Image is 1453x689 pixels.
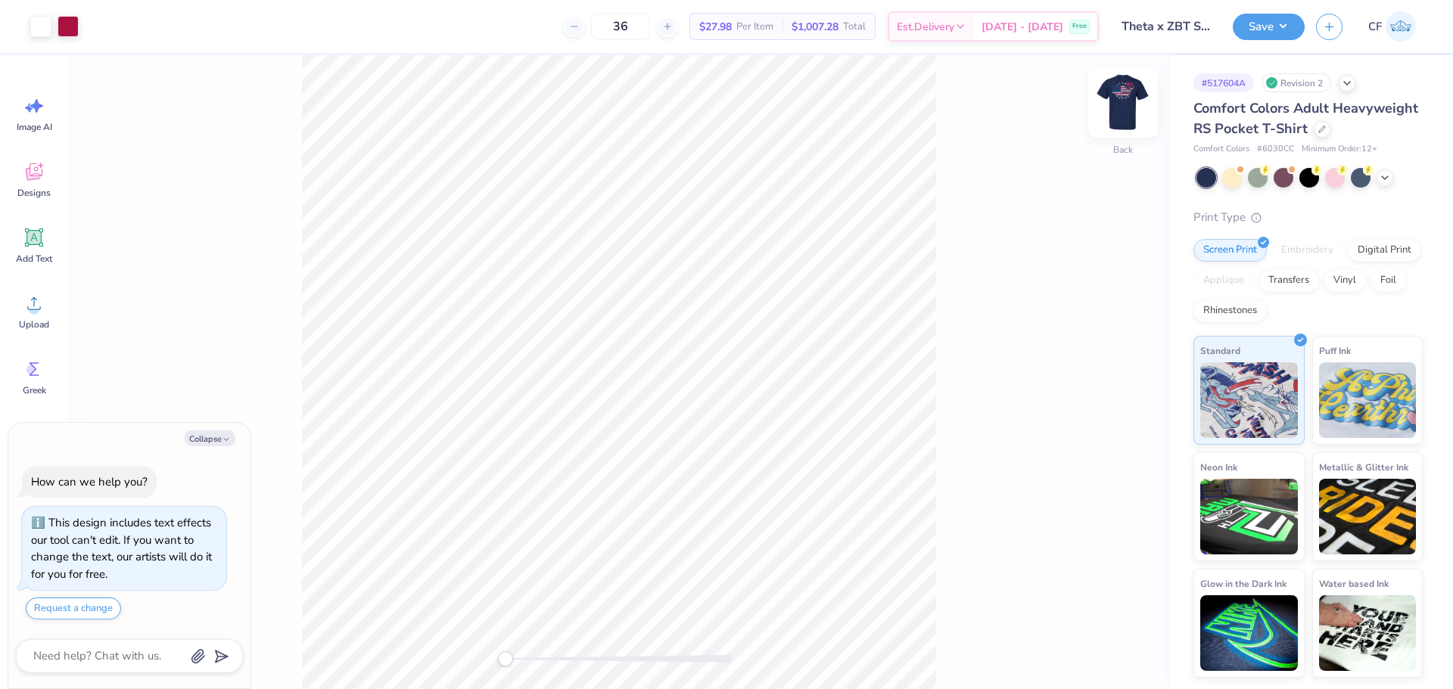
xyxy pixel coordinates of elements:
img: Metallic & Glitter Ink [1319,479,1417,554]
img: Water based Ink [1319,595,1417,671]
span: Metallic & Glitter Ink [1319,459,1408,475]
img: Cholo Fernandez [1386,11,1416,42]
div: Accessibility label [498,651,513,666]
span: Minimum Order: 12 + [1302,143,1377,156]
div: Revision 2 [1262,73,1331,92]
img: Back [1093,73,1153,133]
input: – – [591,13,650,40]
span: Puff Ink [1319,343,1351,358]
span: Est. Delivery [897,19,954,35]
span: $27.98 [699,19,732,35]
div: Rhinestones [1193,299,1267,322]
span: Greek [23,384,46,396]
span: Standard [1200,343,1240,358]
span: Comfort Colors Adult Heavyweight RS Pocket T-Shirt [1193,99,1418,138]
div: Vinyl [1324,269,1366,292]
img: Neon Ink [1200,479,1298,554]
span: Add Text [16,253,52,265]
button: Save [1233,14,1305,40]
div: How can we help you? [31,474,148,489]
span: Image AI [17,121,52,133]
span: Glow in the Dark Ink [1200,576,1287,591]
div: Digital Print [1348,239,1421,262]
div: # 517604A [1193,73,1254,92]
button: Collapse [185,430,235,446]
span: Water based Ink [1319,576,1389,591]
img: Glow in the Dark Ink [1200,595,1298,671]
span: Upload [19,318,49,331]
div: Applique [1193,269,1254,292]
div: Transfers [1259,269,1319,292]
span: [DATE] - [DATE] [982,19,1063,35]
span: CF [1368,18,1382,36]
div: Back [1113,143,1133,157]
span: Total [843,19,866,35]
span: Neon Ink [1200,459,1237,475]
span: $1,007.28 [792,19,839,35]
span: Per Item [736,19,773,35]
a: CF [1361,11,1423,42]
span: # 6030CC [1257,143,1294,156]
div: Embroidery [1271,239,1343,262]
span: Comfort Colors [1193,143,1249,156]
div: Screen Print [1193,239,1267,262]
input: Untitled Design [1110,11,1221,42]
span: Designs [17,187,51,199]
img: Puff Ink [1319,362,1417,438]
div: Foil [1371,269,1406,292]
button: Request a change [26,597,121,619]
div: Print Type [1193,209,1423,226]
div: This design includes text effects our tool can't edit. If you want to change the text, our artist... [31,515,212,582]
img: Standard [1200,362,1298,438]
span: Free [1072,21,1087,32]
